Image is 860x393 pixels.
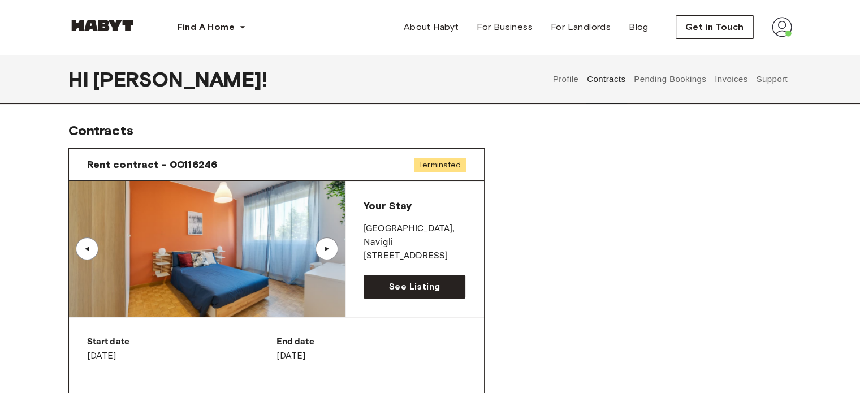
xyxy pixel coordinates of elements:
a: See Listing [364,275,466,299]
button: Contracts [586,54,627,104]
span: See Listing [389,280,440,293]
button: Get in Touch [676,15,754,39]
span: Blog [629,20,649,34]
span: About Habyt [404,20,459,34]
button: Profile [551,54,580,104]
a: For Landlords [542,16,620,38]
img: avatar [772,17,792,37]
span: Terminated [414,158,466,172]
p: End date [276,335,466,349]
span: [PERSON_NAME] ! [93,67,267,91]
a: For Business [468,16,542,38]
p: [GEOGRAPHIC_DATA] , Navigli [364,222,466,249]
span: Hi [68,67,93,91]
button: Support [755,54,789,104]
img: Habyt [68,20,136,31]
button: Find A Home [168,16,255,38]
div: [DATE] [276,335,466,362]
button: Invoices [713,54,749,104]
span: Contracts [68,122,133,139]
div: ▲ [321,245,332,252]
span: Find A Home [177,20,235,34]
p: Start date [87,335,276,349]
img: Image of the room [69,181,345,317]
span: For Landlords [551,20,611,34]
a: About Habyt [395,16,468,38]
p: [STREET_ADDRESS] [364,249,466,263]
span: For Business [477,20,533,34]
a: Blog [620,16,658,38]
button: Pending Bookings [633,54,708,104]
div: user profile tabs [548,54,792,104]
span: Your Stay [364,200,412,212]
div: ▲ [81,245,93,252]
span: Rent contract - 00116246 [87,158,218,171]
div: [DATE] [87,335,276,362]
span: Get in Touch [685,20,744,34]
